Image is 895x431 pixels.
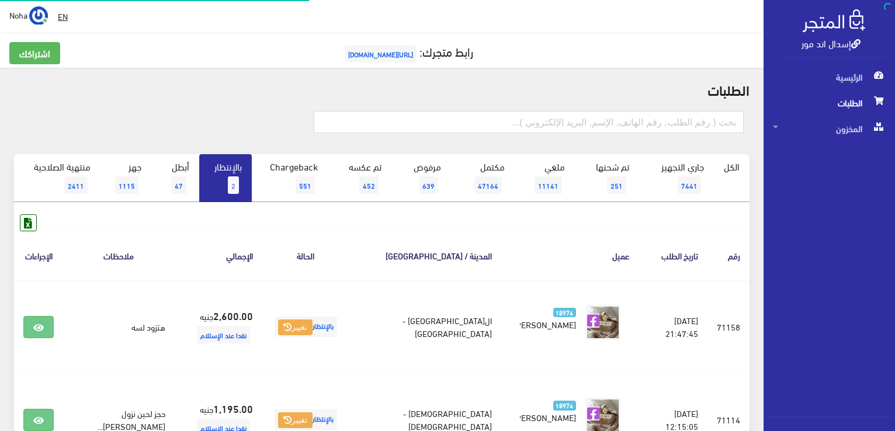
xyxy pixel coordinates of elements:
[639,154,714,202] a: جاري التجهيز7441
[9,42,60,64] a: اشتراكك
[553,308,576,318] span: 18974
[64,176,88,194] span: 2411
[278,319,313,336] button: تغيير
[535,176,562,194] span: 11141
[115,176,138,194] span: 1115
[63,231,175,280] th: ملاحظات
[345,45,417,62] span: [URL][DOMAIN_NAME]
[520,305,576,331] a: 18974 [PERSON_NAME]
[213,308,253,323] strong: 2,600.00
[58,9,68,23] u: EN
[252,154,328,202] a: Chargeback551
[607,176,626,194] span: 251
[520,398,576,423] a: 18974 [PERSON_NAME]
[197,326,250,343] span: نقدا عند الإستلام
[349,280,501,374] td: ال[GEOGRAPHIC_DATA] - [GEOGRAPHIC_DATA]
[328,154,391,202] a: تم عكسه452
[803,9,865,32] img: .
[175,280,262,374] td: جنيه
[553,401,576,411] span: 18974
[199,154,252,202] a: بالإنتظار2
[764,116,895,141] a: المخزون
[213,401,253,416] strong: 1,195.00
[175,231,262,280] th: اﻹجمالي
[707,280,750,374] td: 71158
[342,40,473,62] a: رابط متجرك:[URL][DOMAIN_NAME]
[707,231,750,280] th: رقم
[14,351,58,395] iframe: Drift Widget Chat Controller
[514,409,576,425] span: [PERSON_NAME]
[639,231,707,280] th: تاريخ الطلب
[314,111,744,133] input: بحث ( رقم الطلب, رقم الهاتف, الإسم, البريد اﻹلكتروني )...
[151,154,199,202] a: أبطل47
[514,316,576,332] span: [PERSON_NAME]
[678,176,701,194] span: 7441
[515,154,575,202] a: ملغي11141
[349,231,501,280] th: المدينة / [GEOGRAPHIC_DATA]
[14,154,100,202] a: منتهية الصلاحية2411
[451,154,515,202] a: مكتمل47164
[773,90,886,116] span: الطلبات
[802,34,861,51] a: إسدال اند مور
[419,176,438,194] span: 639
[171,176,186,194] span: 47
[773,64,886,90] span: الرئيسية
[296,176,315,194] span: 551
[100,154,151,202] a: جهز1115
[639,280,707,374] td: [DATE] 21:47:45
[764,90,895,116] a: الطلبات
[14,82,750,97] h2: الطلبات
[474,176,502,194] span: 47164
[53,6,72,27] a: EN
[585,305,620,340] img: picture
[63,280,175,374] td: هتزود لسه
[501,231,639,280] th: عميل
[278,412,313,429] button: تغيير
[9,8,27,22] span: Noha
[575,154,639,202] a: تم شحنها251
[275,409,337,430] span: بالإنتظار
[275,317,337,337] span: بالإنتظار
[14,231,63,280] th: الإجراءات
[773,116,886,141] span: المخزون
[29,6,48,25] img: ...
[9,6,48,25] a: ... Noha
[228,176,239,194] span: 2
[391,154,451,202] a: مرفوض639
[714,154,750,179] a: الكل
[764,64,895,90] a: الرئيسية
[262,231,349,280] th: الحالة
[359,176,379,194] span: 452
